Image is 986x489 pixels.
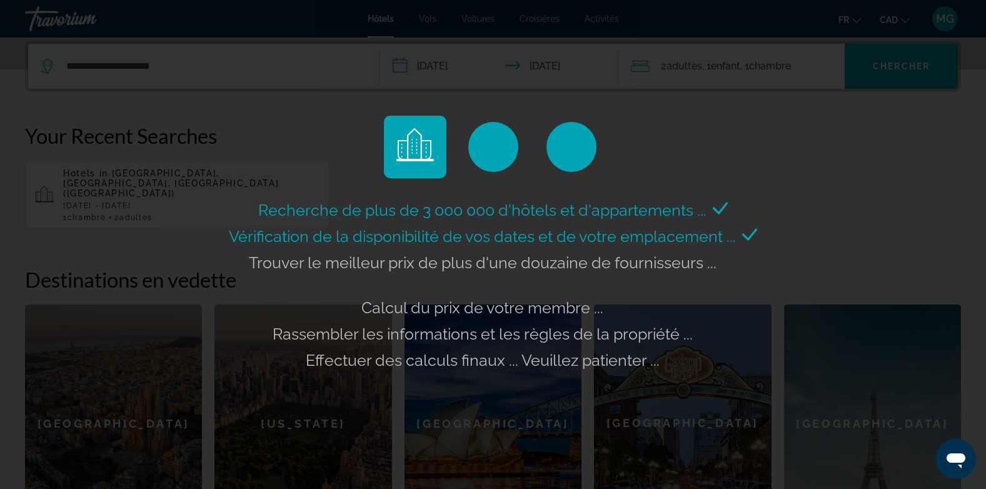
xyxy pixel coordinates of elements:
span: Recherche de plus de 3 000 000 d'hôtels et d'appartements ... [258,201,707,219]
span: Calcul du prix de votre membre ... [361,298,603,317]
span: Rassembler les informations et les règles de la propriété ... [273,325,693,343]
span: Trouver le meilleur prix de plus d'une douzaine de fournisseurs ... [249,253,717,272]
span: Vérification de la disponibilité de vos dates et de votre emplacement ... [229,227,736,246]
iframe: Bouton de lancement de la fenêtre de messagerie [936,439,976,479]
span: Effectuer des calculs finaux ... Veuillez patienter ... [306,351,660,370]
